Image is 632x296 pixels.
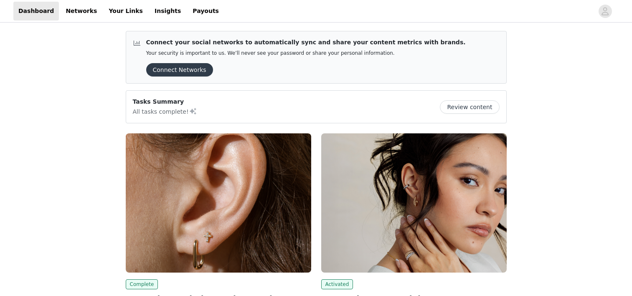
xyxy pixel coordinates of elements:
a: Dashboard [13,2,59,20]
span: Activated [321,279,353,289]
a: Payouts [188,2,224,20]
img: Made by Mary [126,133,311,273]
p: Connect your social networks to automatically sync and share your content metrics with brands. [146,38,466,47]
div: avatar [601,5,609,18]
a: Your Links [104,2,148,20]
img: Made by Mary [321,133,507,273]
p: Tasks Summary [133,97,197,106]
span: Complete [126,279,158,289]
button: Connect Networks [146,63,213,77]
button: Review content [440,100,499,114]
p: Your security is important to us. We’ll never see your password or share your personal information. [146,50,466,56]
a: Networks [61,2,102,20]
a: Insights [150,2,186,20]
p: All tasks complete! [133,106,197,116]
